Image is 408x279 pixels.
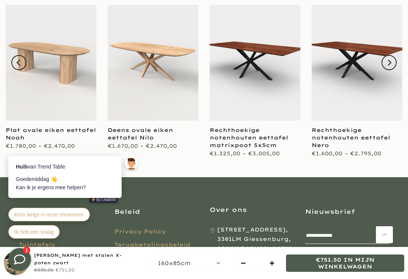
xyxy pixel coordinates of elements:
[316,256,374,270] span: €751.50 in mijn winkelwagen
[210,127,288,149] a: Rechthoekige notenhouten eettafel matrixpoot 5x5cm
[376,226,393,243] a: Terug naar boven
[114,207,199,216] h3: Beleid
[1,120,148,248] iframe: bot-iframe
[210,205,294,214] h3: Over ons
[152,256,224,271] button: 160x85cm
[382,55,397,70] button: Next
[158,260,191,267] span: 160x85cm
[210,149,300,158] div: €1.325,00 – €3.005,00
[1,241,39,278] iframe: toggle-frame
[312,127,390,149] a: Rechthoekige notenhouten eettafel Nero
[373,228,388,243] button: Inschrijven
[34,252,135,267] div: [PERSON_NAME] met stalen X-poten zwart
[373,231,388,240] span: Inschrijven
[286,254,404,272] button: €751.50 in mijn winkelwagen
[114,241,190,248] a: Terugbetalingsbeleid
[34,267,54,273] del: €835,00
[56,267,74,273] ins: €751,50
[108,141,198,151] div: €1.670,00 – €2.470,00
[217,225,294,254] span: [STREET_ADDRESS], 3381LM Giessenburg, [GEOGRAPHIC_DATA]
[305,207,389,216] h3: Nieuwsbrief
[11,55,26,70] button: Previous
[312,149,402,158] div: €1.600,00 – €2.795,00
